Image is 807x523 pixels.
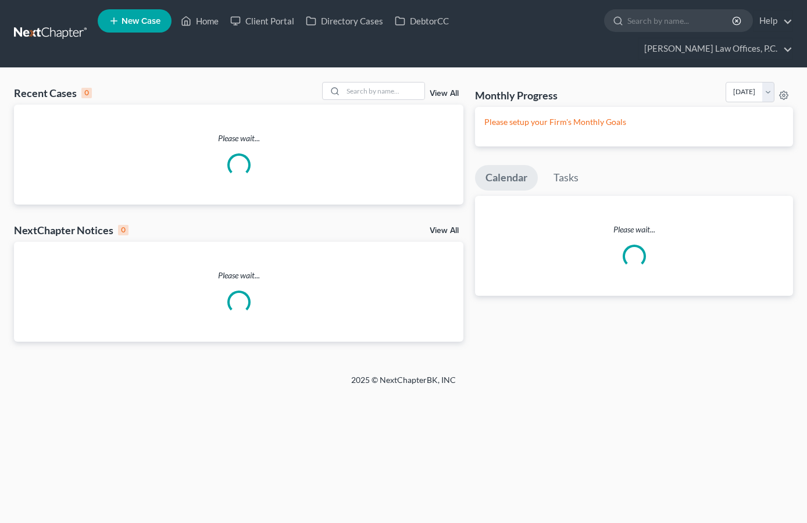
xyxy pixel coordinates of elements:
[475,165,538,191] a: Calendar
[638,38,792,59] a: [PERSON_NAME] Law Offices, P.C.
[475,88,558,102] h3: Monthly Progress
[122,17,160,26] span: New Case
[475,224,793,235] p: Please wait...
[14,270,463,281] p: Please wait...
[14,132,463,144] p: Please wait...
[175,10,224,31] a: Home
[14,86,92,100] div: Recent Cases
[484,116,784,128] p: Please setup your Firm's Monthly Goals
[118,225,128,235] div: 0
[430,89,459,98] a: View All
[224,10,300,31] a: Client Portal
[343,83,424,99] input: Search by name...
[14,223,128,237] div: NextChapter Notices
[81,88,92,98] div: 0
[627,10,734,31] input: Search by name...
[389,10,455,31] a: DebtorCC
[754,10,792,31] a: Help
[430,227,459,235] a: View All
[543,165,589,191] a: Tasks
[72,374,735,395] div: 2025 © NextChapterBK, INC
[300,10,389,31] a: Directory Cases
